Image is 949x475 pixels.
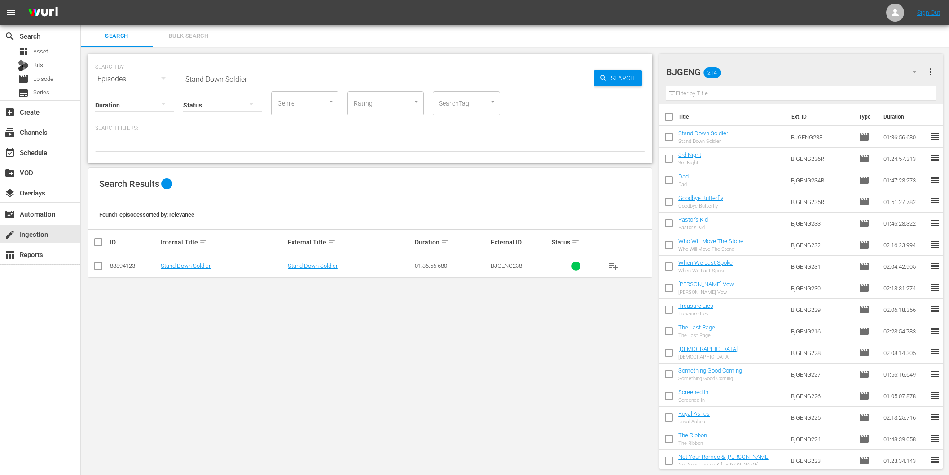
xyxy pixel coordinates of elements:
[880,407,929,428] td: 02:13:25.716
[33,47,48,56] span: Asset
[787,450,855,471] td: BjGENG223
[18,60,29,71] div: Bits
[4,188,15,199] span: Overlays
[161,178,172,189] span: 1
[415,262,488,269] div: 01:36:56.680
[929,153,940,164] span: reorder
[678,138,728,144] div: Stand Down Soldier
[880,385,929,407] td: 01:05:07.878
[161,237,285,248] div: Internal Title
[880,277,929,299] td: 02:18:31.274
[787,299,855,320] td: BjGENG229
[678,410,710,417] a: Royal Ashes
[880,428,929,450] td: 01:48:39.058
[95,124,645,132] p: Search Filters:
[99,178,159,189] span: Search Results
[678,376,742,382] div: Something Good Coming
[929,239,940,250] span: reorder
[787,169,855,191] td: BjGENG234R
[199,238,207,246] span: sort
[859,240,870,250] span: Episode
[787,277,855,299] td: BjGENG230
[4,209,15,220] span: Automation
[110,262,158,269] div: 88894123
[859,391,870,401] span: Episode
[288,262,338,269] a: Stand Down Soldier
[787,234,855,256] td: BjGENG232
[678,333,715,338] div: The Last Page
[678,289,734,295] div: [PERSON_NAME] Vow
[678,182,689,187] div: Dad
[880,342,929,364] td: 02:08:14.305
[33,88,49,97] span: Series
[86,31,147,41] span: Search
[929,131,940,142] span: reorder
[678,346,738,352] a: [DEMOGRAPHIC_DATA]
[678,324,715,331] a: The Last Page
[678,203,723,209] div: Goodbye Butterfly
[602,255,624,277] button: playlist_add
[880,299,929,320] td: 02:06:18.356
[859,175,870,186] span: Episode
[571,238,580,246] span: sort
[678,104,786,129] th: Title
[4,229,15,240] span: create
[929,261,940,271] span: reorder
[678,238,743,244] a: Who Will Move The Stone
[678,216,708,223] a: Pastor's Kid
[859,412,870,423] span: Episode
[327,98,335,106] button: Open
[859,434,870,444] span: Episode
[929,433,940,444] span: reorder
[787,407,855,428] td: BjGENG225
[4,31,15,42] span: Search
[929,412,940,422] span: reorder
[859,261,870,272] span: Episode
[859,326,870,337] span: Episode
[608,261,619,271] span: playlist_add
[678,246,743,252] div: Who Will Move The Stone
[787,342,855,364] td: BjGENG228
[491,239,549,246] div: External ID
[929,304,940,315] span: reorder
[880,191,929,213] td: 01:51:27.782
[787,385,855,407] td: BjGENG226
[859,196,870,207] span: Episode
[678,453,769,460] a: Not Your Romeo & [PERSON_NAME]
[678,389,708,395] a: Screened In
[594,70,642,86] button: Search
[880,364,929,385] td: 01:56:16.649
[678,367,742,374] a: Something Good Coming
[859,347,870,358] span: Episode
[678,151,701,158] a: 3rd Night
[441,238,449,246] span: sort
[4,107,15,118] span: Create
[678,302,713,309] a: Treasure Lies
[33,61,43,70] span: Bits
[678,311,713,317] div: Treasure Lies
[786,104,853,129] th: Ext. ID
[158,31,219,41] span: Bulk Search
[880,450,929,471] td: 01:23:34.143
[678,173,689,180] a: Dad
[787,148,855,169] td: BjGENG236R
[678,268,733,274] div: When We Last Spoke
[4,249,15,260] span: Reports
[880,234,929,256] td: 02:16:23.994
[929,218,940,228] span: reorder
[880,148,929,169] td: 01:24:57.313
[415,237,488,248] div: Duration
[929,368,940,379] span: reorder
[929,390,940,401] span: reorder
[859,132,870,142] span: Episode
[929,174,940,185] span: reorder
[110,239,158,246] div: ID
[4,147,15,158] span: Schedule
[678,259,733,266] a: When We Last Spoke
[859,283,870,293] span: Episode
[552,237,600,248] div: Status
[678,354,738,360] div: [DEMOGRAPHIC_DATA]
[880,169,929,191] td: 01:47:23.273
[678,419,710,425] div: Royal Ashes
[917,9,940,16] a: Sign Out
